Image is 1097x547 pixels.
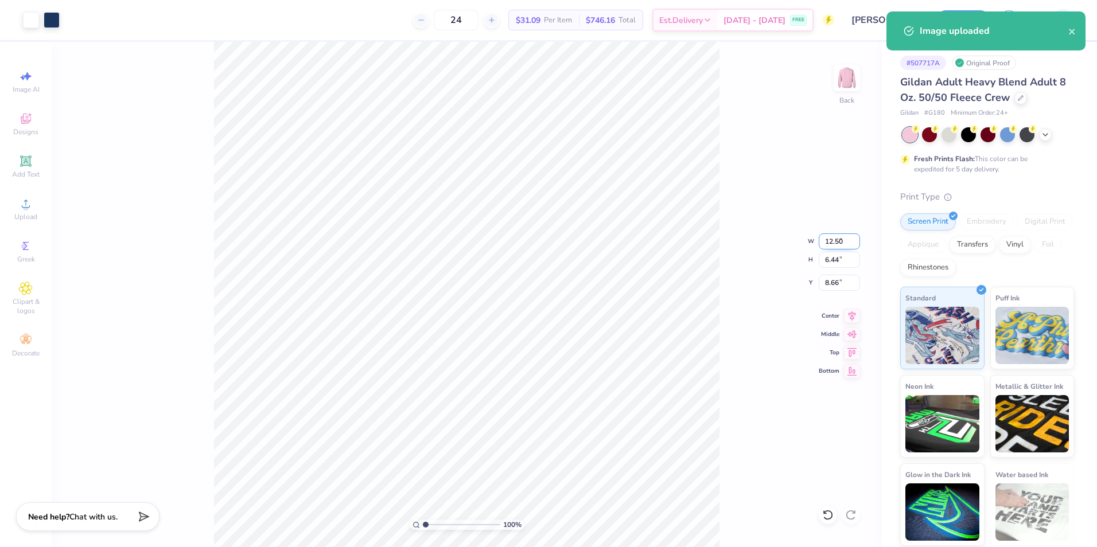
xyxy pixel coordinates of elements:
[905,468,971,480] span: Glow in the Dark Ink
[17,255,35,264] span: Greek
[819,349,839,357] span: Top
[959,213,1014,230] div: Embroidery
[995,483,1069,541] img: Water based Ink
[900,236,946,253] div: Applique
[995,292,1020,304] span: Puff Ink
[723,14,785,26] span: [DATE] - [DATE]
[905,395,979,452] img: Neon Ink
[839,95,854,106] div: Back
[900,75,1066,104] span: Gildan Adult Heavy Blend Adult 8 Oz. 50/50 Fleece Crew
[995,307,1069,364] img: Puff Ink
[952,56,1016,70] div: Original Proof
[14,212,37,221] span: Upload
[819,367,839,375] span: Bottom
[12,349,40,358] span: Decorate
[1068,24,1076,38] button: close
[6,297,46,315] span: Clipart & logos
[843,9,927,32] input: Untitled Design
[950,236,995,253] div: Transfers
[900,259,956,276] div: Rhinestones
[819,312,839,320] span: Center
[999,236,1031,253] div: Vinyl
[1034,236,1061,253] div: Foil
[900,190,1074,204] div: Print Type
[995,468,1048,480] span: Water based Ink
[13,85,40,94] span: Image AI
[544,14,572,26] span: Per Item
[924,108,945,118] span: # G180
[905,292,936,304] span: Standard
[586,14,615,26] span: $746.16
[503,519,522,530] span: 100 %
[905,483,979,541] img: Glow in the Dark Ink
[914,154,975,163] strong: Fresh Prints Flash:
[819,330,839,338] span: Middle
[618,14,636,26] span: Total
[13,127,38,136] span: Designs
[995,395,1069,452] img: Metallic & Glitter Ink
[12,170,40,179] span: Add Text
[516,14,540,26] span: $31.09
[28,511,69,522] strong: Need help?
[434,10,479,30] input: – –
[900,56,946,70] div: # 507717A
[1017,213,1073,230] div: Digital Print
[900,108,919,118] span: Gildan
[905,380,933,392] span: Neon Ink
[69,511,118,522] span: Chat with us.
[914,154,1055,174] div: This color can be expedited for 5 day delivery.
[951,108,1008,118] span: Minimum Order: 24 +
[920,24,1068,38] div: Image uploaded
[835,67,858,89] img: Back
[995,380,1063,392] span: Metallic & Glitter Ink
[900,213,956,230] div: Screen Print
[905,307,979,364] img: Standard
[792,16,804,24] span: FREE
[659,14,703,26] span: Est. Delivery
